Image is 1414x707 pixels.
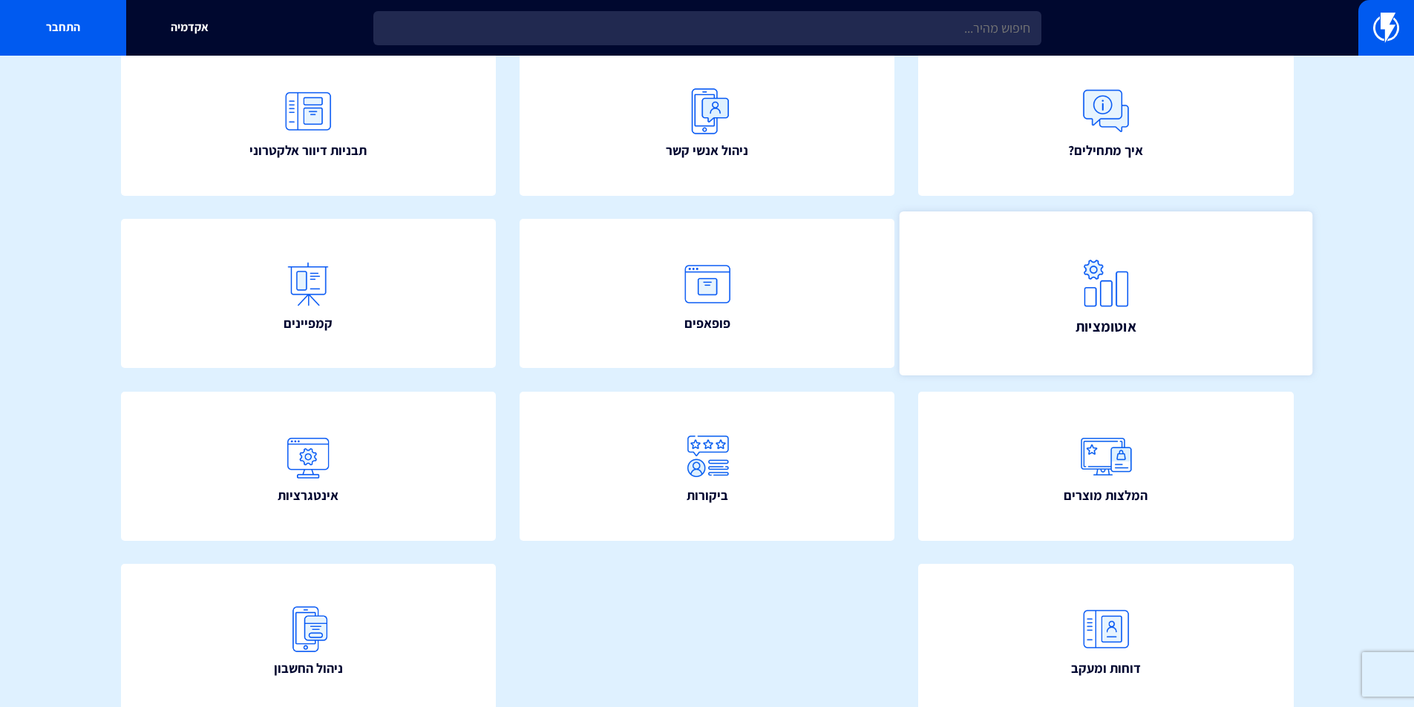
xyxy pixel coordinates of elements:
[666,141,748,160] span: ניהול אנשי קשר
[1064,486,1148,505] span: המלצות מוצרים
[284,314,333,333] span: קמפיינים
[249,141,367,160] span: תבניות דיוור אלקטרוני
[121,392,497,541] a: אינטגרציות
[274,659,343,678] span: ניהול החשבון
[687,486,728,505] span: ביקורות
[918,47,1294,196] a: איך מתחילים?
[1071,659,1141,678] span: דוחות ומעקב
[684,314,730,333] span: פופאפים
[121,219,497,368] a: קמפיינים
[520,47,895,196] a: ניהול אנשי קשר
[520,392,895,541] a: ביקורות
[1068,141,1143,160] span: איך מתחילים?
[520,219,895,368] a: פופאפים
[373,11,1041,45] input: חיפוש מהיר...
[121,47,497,196] a: תבניות דיוור אלקטרוני
[900,211,1312,375] a: אוטומציות
[278,486,338,505] span: אינטגרציות
[918,392,1294,541] a: המלצות מוצרים
[1075,316,1136,337] span: אוטומציות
